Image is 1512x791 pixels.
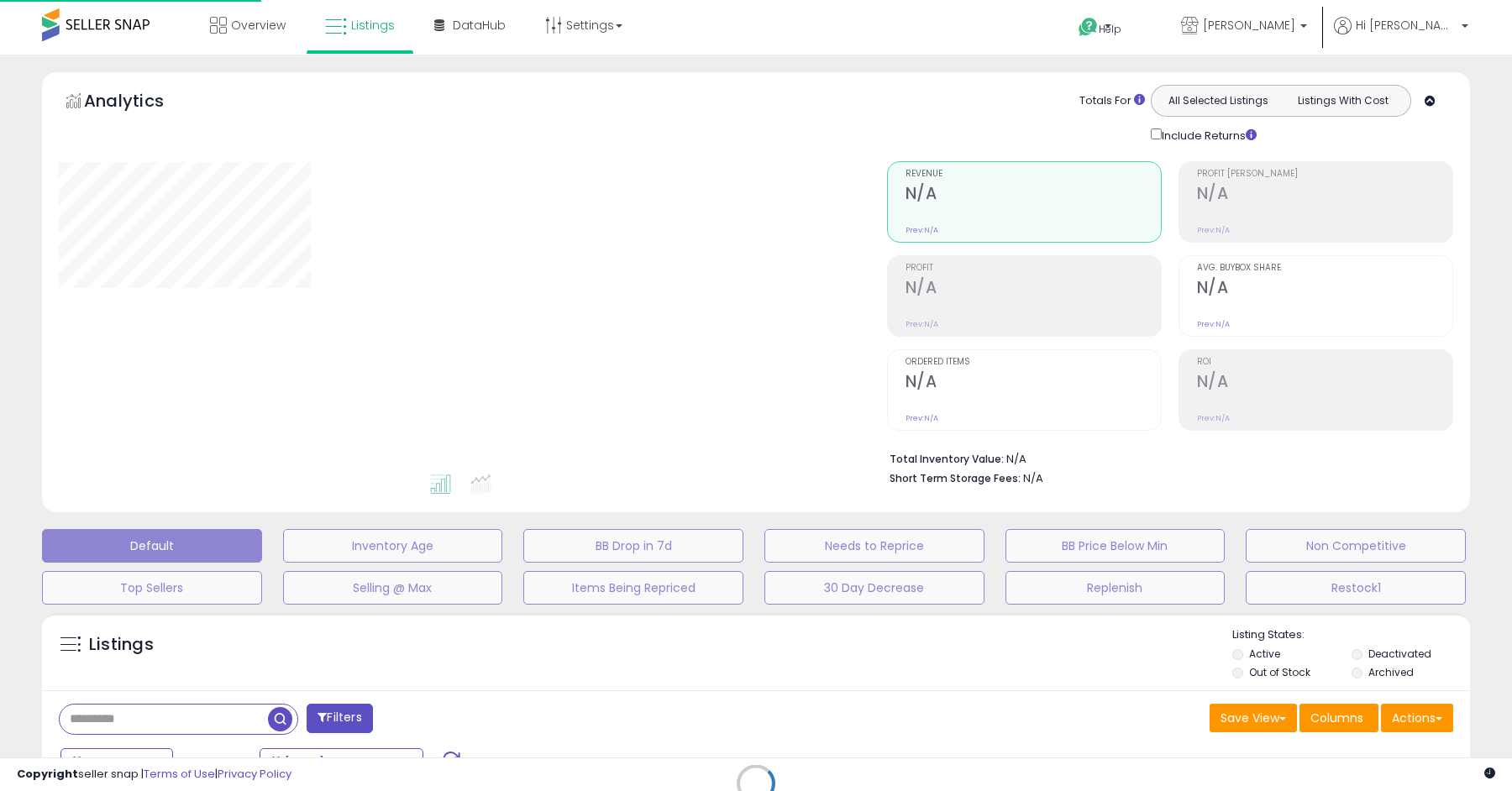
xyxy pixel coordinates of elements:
small: Prev: N/A [906,413,938,423]
span: Avg. Buybox Share [1197,264,1452,273]
h2: N/A [906,278,1161,301]
span: Profit [906,264,1161,273]
a: Hi [PERSON_NAME] [1334,17,1468,55]
small: Prev: N/A [1197,413,1230,423]
div: seller snap | | [17,767,291,783]
div: Include Returns [1138,125,1277,144]
h2: N/A [906,372,1161,395]
button: Top Sellers [42,571,262,605]
button: Listings With Cost [1280,90,1405,112]
strong: Copyright [17,766,78,782]
span: N/A [1023,470,1043,486]
a: Help [1065,4,1154,55]
h2: N/A [1197,278,1452,301]
small: Prev: N/A [1197,319,1230,329]
button: Replenish [1005,571,1226,605]
h5: Analytics [84,89,197,117]
b: Short Term Storage Fees: [890,471,1021,485]
span: Ordered Items [906,358,1161,367]
button: Selling @ Max [283,571,503,605]
span: ROI [1197,358,1452,367]
button: All Selected Listings [1156,90,1281,112]
small: Prev: N/A [906,319,938,329]
i: Get Help [1078,17,1099,38]
span: Listings [351,17,395,34]
span: Revenue [906,170,1161,179]
h2: N/A [906,184,1161,207]
button: Inventory Age [283,529,503,563]
span: Help [1099,22,1121,36]
h2: N/A [1197,372,1452,395]
li: N/A [890,448,1441,468]
span: Hi [PERSON_NAME] [1356,17,1457,34]
div: Totals For [1079,93,1145,109]
button: Needs to Reprice [764,529,984,563]
span: Overview [231,17,286,34]
button: Non Competitive [1246,529,1466,563]
small: Prev: N/A [1197,225,1230,235]
span: [PERSON_NAME] [1203,17,1295,34]
span: DataHub [453,17,506,34]
b: Total Inventory Value: [890,452,1004,466]
button: BB Drop in 7d [523,529,743,563]
button: Restock1 [1246,571,1466,605]
small: Prev: N/A [906,225,938,235]
button: BB Price Below Min [1005,529,1226,563]
button: Default [42,529,262,563]
button: 30 Day Decrease [764,571,984,605]
button: Items Being Repriced [523,571,743,605]
h2: N/A [1197,184,1452,207]
span: Profit [PERSON_NAME] [1197,170,1452,179]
